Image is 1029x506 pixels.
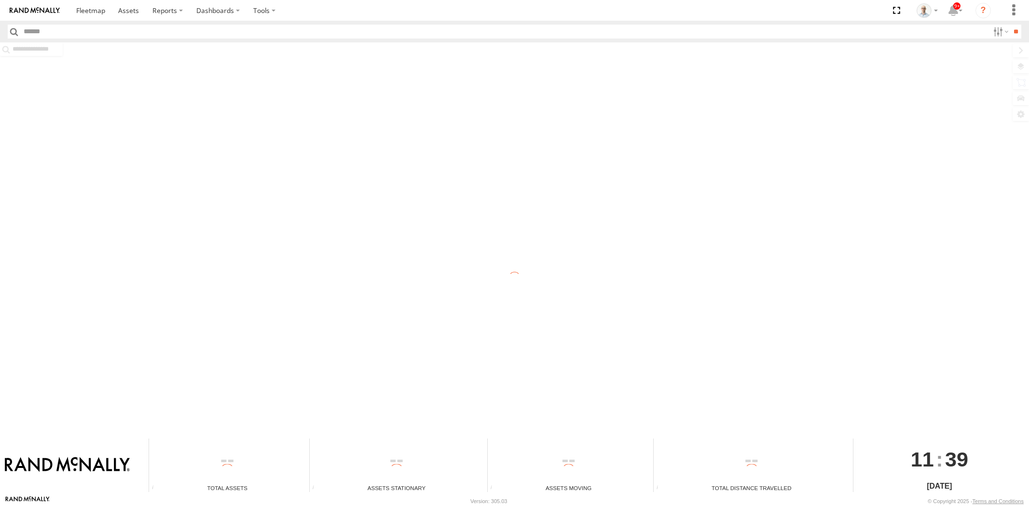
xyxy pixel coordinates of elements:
[470,498,507,504] div: Version: 305.03
[10,7,60,14] img: rand-logo.svg
[488,484,650,492] div: Assets Moving
[488,485,502,492] div: Total number of assets current in transit.
[310,485,324,492] div: Total number of assets current stationary.
[853,480,1026,492] div: [DATE]
[654,485,668,492] div: Total distance travelled by all assets within specified date range and applied filters
[5,496,50,506] a: Visit our Website
[913,3,941,18] div: Kurt Byers
[989,25,1010,39] label: Search Filter Options
[310,484,484,492] div: Assets Stationary
[149,485,164,492] div: Total number of Enabled Assets
[853,439,1026,480] div: :
[945,439,968,480] span: 39
[973,498,1024,504] a: Terms and Conditions
[149,484,305,492] div: Total Assets
[5,457,130,473] img: Rand McNally
[911,439,934,480] span: 11
[654,484,850,492] div: Total Distance Travelled
[928,498,1024,504] div: © Copyright 2025 -
[975,3,991,18] i: ?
